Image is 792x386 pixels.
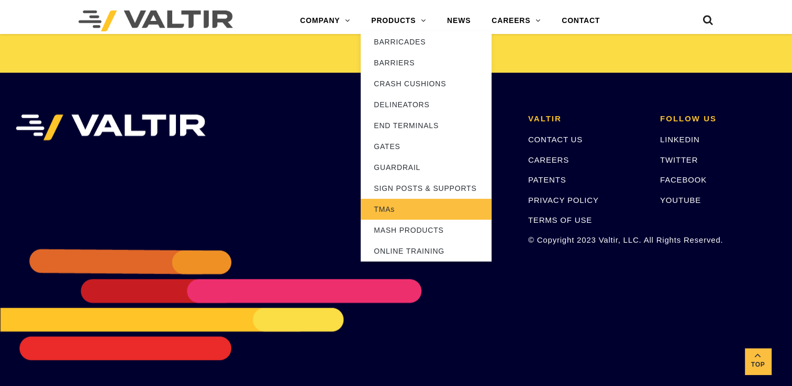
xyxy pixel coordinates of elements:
[361,241,492,262] a: ONLINE TRAINING
[528,155,569,164] a: CAREERS
[528,234,644,246] p: © Copyright 2023 Valtir, LLC. All Rights Reserved.
[528,196,599,205] a: PRIVACY POLICY
[745,348,771,374] a: Top
[361,136,492,157] a: GATES
[361,220,492,241] a: MASH PRODUCTS
[745,359,771,371] span: Top
[361,199,492,220] a: TMAs
[361,52,492,73] a: BARRIERS
[660,135,700,144] a: LINKEDIN
[361,157,492,178] a: GUARDRAIL
[361,94,492,115] a: DELINEATORS
[481,10,551,31] a: CAREERS
[528,135,583,144] a: CONTACT US
[551,10,610,31] a: CONTACT
[361,10,437,31] a: PRODUCTS
[437,10,481,31] a: NEWS
[361,115,492,136] a: END TERMINALS
[660,196,701,205] a: YOUTUBE
[361,178,492,199] a: SIGN POSTS & SUPPORTS
[660,175,707,184] a: FACEBOOK
[528,175,566,184] a: PATENTS
[361,31,492,52] a: BARRICADES
[361,73,492,94] a: CRASH CUSHIONS
[528,215,592,224] a: TERMS OF USE
[79,10,233,31] img: Valtir
[289,10,361,31] a: COMPANY
[16,115,206,141] img: VALTIR
[528,115,644,123] h2: VALTIR
[660,155,698,164] a: TWITTER
[660,115,776,123] h2: FOLLOW US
